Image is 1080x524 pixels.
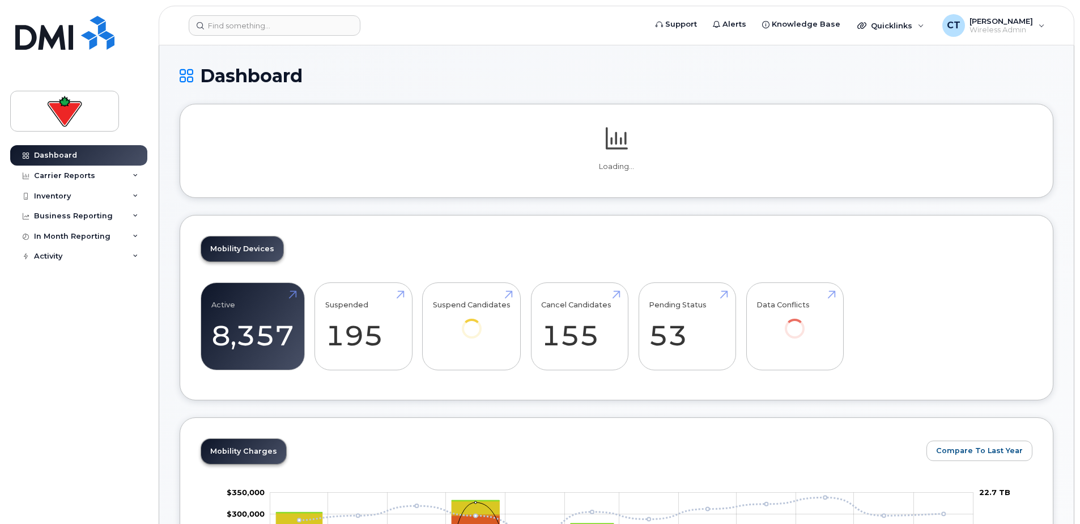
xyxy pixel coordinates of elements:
[433,289,511,354] a: Suspend Candidates
[227,509,265,518] g: $0
[325,289,402,364] a: Suspended 195
[201,162,1032,172] p: Loading...
[201,236,283,261] a: Mobility Devices
[541,289,618,364] a: Cancel Candidates 155
[227,488,265,497] tspan: $350,000
[936,445,1023,456] span: Compare To Last Year
[201,439,286,464] a: Mobility Charges
[979,488,1010,497] tspan: 22.7 TB
[756,289,833,354] a: Data Conflicts
[227,488,265,497] g: $0
[926,441,1032,461] button: Compare To Last Year
[180,66,1053,86] h1: Dashboard
[227,509,265,518] tspan: $300,000
[211,289,294,364] a: Active 8,357
[649,289,725,364] a: Pending Status 53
